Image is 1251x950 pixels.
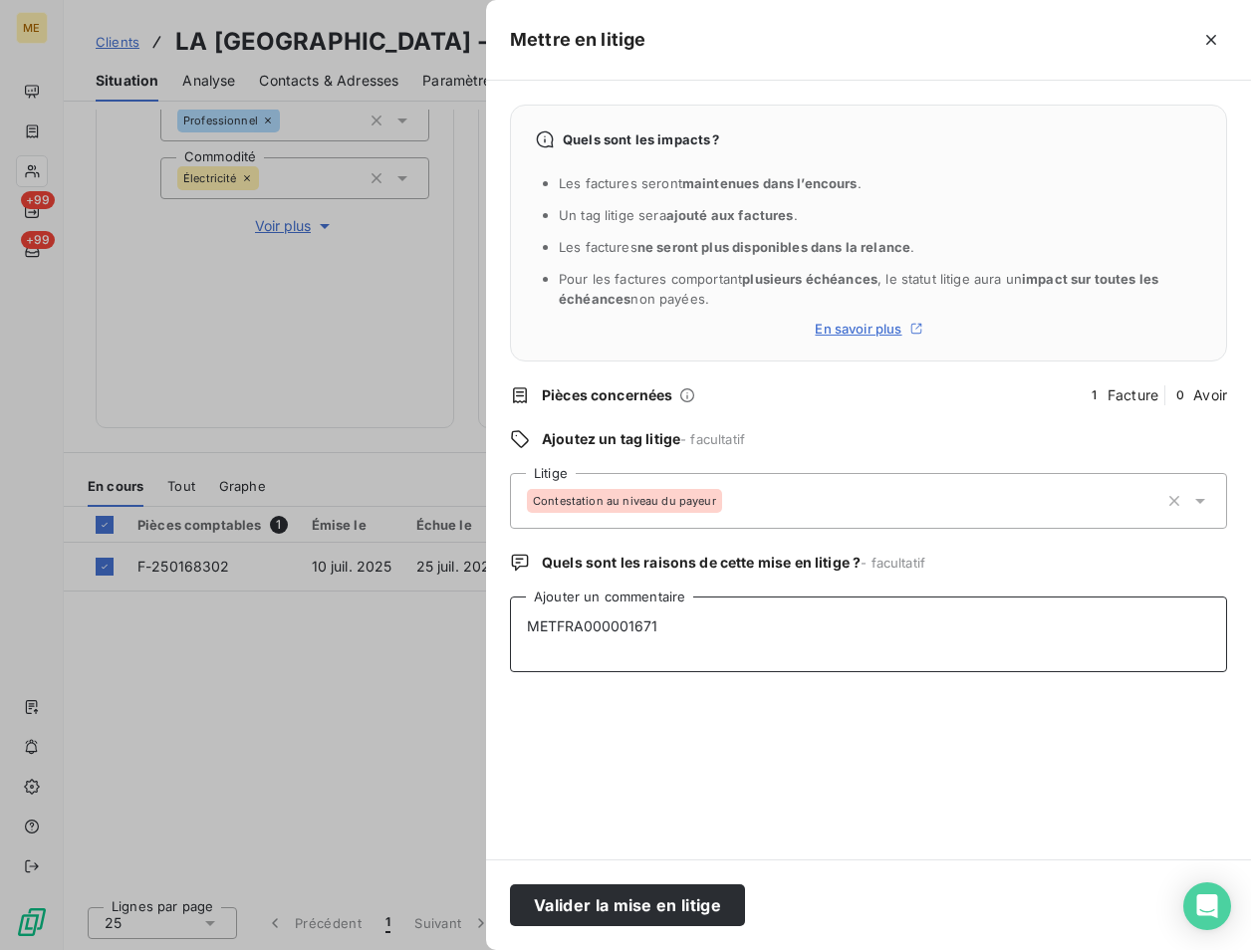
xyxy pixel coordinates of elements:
span: Les factures seront . [559,175,862,191]
a: En savoir plus [535,321,1202,337]
span: plusieurs échéances [742,271,877,287]
span: - facultatif [861,555,925,571]
span: Pièces concernées [542,385,673,405]
span: Pour les factures comportant , le statut litige aura un non payées. [559,271,1158,307]
span: Contestation au niveau du payeur [533,495,716,507]
span: Un tag litige sera . [559,207,798,223]
textarea: METFRA000001671 [510,596,1227,672]
span: ajouté aux factures [666,207,794,223]
div: Open Intercom Messenger [1183,882,1231,930]
h5: Mettre en litige [510,26,645,54]
span: Quels sont les impacts ? [563,131,720,147]
span: ne seront plus disponibles dans la relance [637,239,910,255]
span: Ajoutez un tag litige [542,430,680,447]
span: Quels sont les raisons de cette mise en litige ? [542,554,861,571]
button: Valider la mise en litige [510,884,745,926]
span: Les factures . [559,239,914,255]
span: 0 [1171,386,1189,404]
span: maintenues dans l’encours [682,175,858,191]
span: Facture Avoir [1086,385,1227,405]
span: En savoir plus [815,321,901,337]
span: 1 [1086,386,1104,404]
span: - facultatif [680,431,745,447]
